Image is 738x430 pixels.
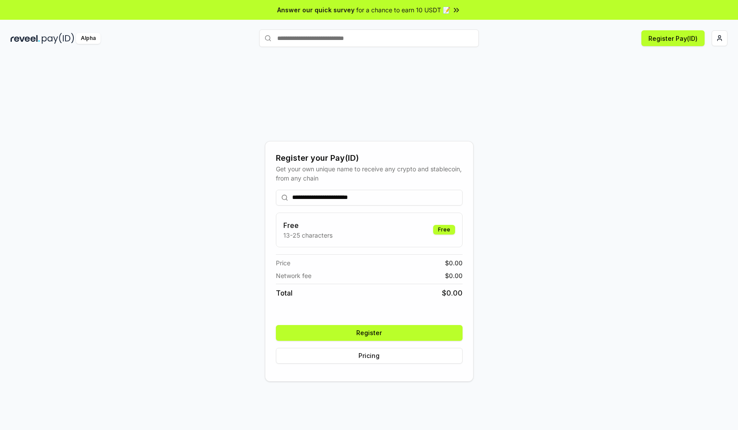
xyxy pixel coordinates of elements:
span: Network fee [276,271,311,280]
span: $ 0.00 [445,258,463,267]
div: Alpha [76,33,101,44]
div: Register your Pay(ID) [276,152,463,164]
span: $ 0.00 [445,271,463,280]
span: Total [276,288,293,298]
span: Price [276,258,290,267]
img: pay_id [42,33,74,44]
span: $ 0.00 [442,288,463,298]
div: Get your own unique name to receive any crypto and stablecoin, from any chain [276,164,463,183]
button: Register Pay(ID) [641,30,705,46]
h3: Free [283,220,333,231]
img: reveel_dark [11,33,40,44]
button: Register [276,325,463,341]
span: Answer our quick survey [277,5,355,14]
p: 13-25 characters [283,231,333,240]
div: Free [433,225,455,235]
span: for a chance to earn 10 USDT 📝 [356,5,450,14]
button: Pricing [276,348,463,364]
